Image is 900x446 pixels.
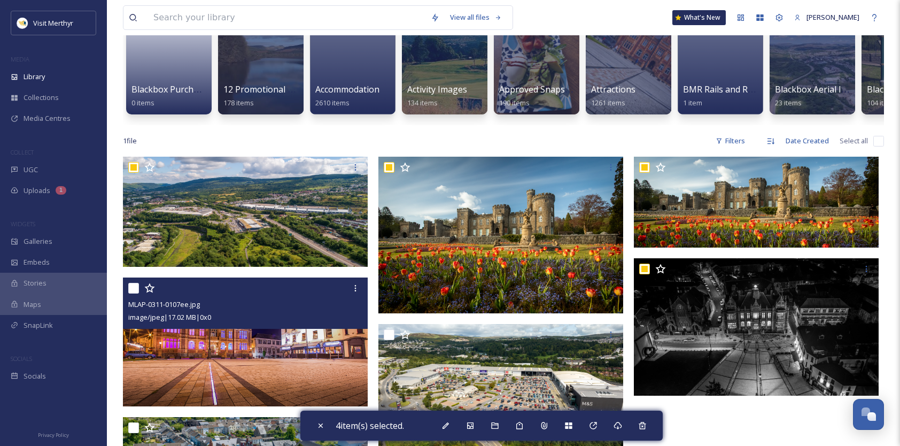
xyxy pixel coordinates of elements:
[840,136,868,146] span: Select all
[499,98,530,107] span: 190 items
[24,93,59,103] span: Collections
[24,186,50,196] span: Uploads
[407,84,467,107] a: Activity Images134 items
[128,299,200,309] span: MLAP-0311-0107ee.jpg
[806,12,859,22] span: [PERSON_NAME]
[789,7,865,28] a: [PERSON_NAME]
[123,136,137,146] span: 1 file
[131,98,154,107] span: 0 items
[683,98,702,107] span: 1 item
[24,278,46,288] span: Stories
[315,84,379,107] a: Accommodation2610 items
[499,84,606,107] a: Approved Snapsea Images190 items
[11,355,32,363] span: SOCIALS
[591,84,635,107] a: Attractions1261 items
[336,420,404,432] span: 4 item(s) selected.
[148,6,425,29] input: Search your library
[407,98,438,107] span: 134 items
[11,220,35,228] span: WIDGETS
[591,98,625,107] span: 1261 items
[672,10,726,25] a: What's New
[123,278,368,406] img: MLAP-0311-0107ee.jpg
[710,130,750,151] div: Filters
[131,83,298,95] span: Blackbox Purchased [DATE] limited rights
[123,157,368,267] img: BBM-1419-0357-HDRe.jpg
[378,157,623,313] img: BBM-1352-0051-HDR-2.jpg
[591,83,635,95] span: Attractions
[38,428,69,441] a: Privacy Policy
[131,84,298,107] a: Blackbox Purchased [DATE] limited rights0 items
[24,236,52,247] span: Galleries
[315,83,379,95] span: Accommodation
[634,258,879,396] img: BBM-2042-0044-HDR.jpg
[24,113,71,124] span: Media Centres
[407,83,467,95] span: Activity Images
[683,83,834,95] span: BMR Rails and Rambles HAYWALKING
[853,399,884,430] button: Open Chat
[315,98,350,107] span: 2610 items
[24,320,53,330] span: SnapLink
[223,84,314,107] a: 12 Promotional Videos178 items
[11,55,29,63] span: MEDIA
[24,371,46,381] span: Socials
[56,186,66,195] div: 1
[867,98,897,107] span: 104 items
[223,83,314,95] span: 12 Promotional Videos
[445,7,507,28] a: View all files
[128,312,211,322] span: image/jpeg | 17.02 MB | 0 x 0
[17,18,28,28] img: download.jpeg
[11,148,34,156] span: COLLECT
[24,72,45,82] span: Library
[38,432,69,439] span: Privacy Policy
[24,165,38,175] span: UGC
[24,257,50,267] span: Embeds
[780,130,834,151] div: Date Created
[634,157,879,248] img: BBM-1352-0051-HDR.jpg
[499,83,606,95] span: Approved Snapsea Images
[683,84,834,107] a: BMR Rails and Rambles HAYWALKING1 item
[223,98,254,107] span: 178 items
[33,18,73,28] span: Visit Merthyr
[24,299,41,310] span: Maps
[775,98,802,107] span: 23 items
